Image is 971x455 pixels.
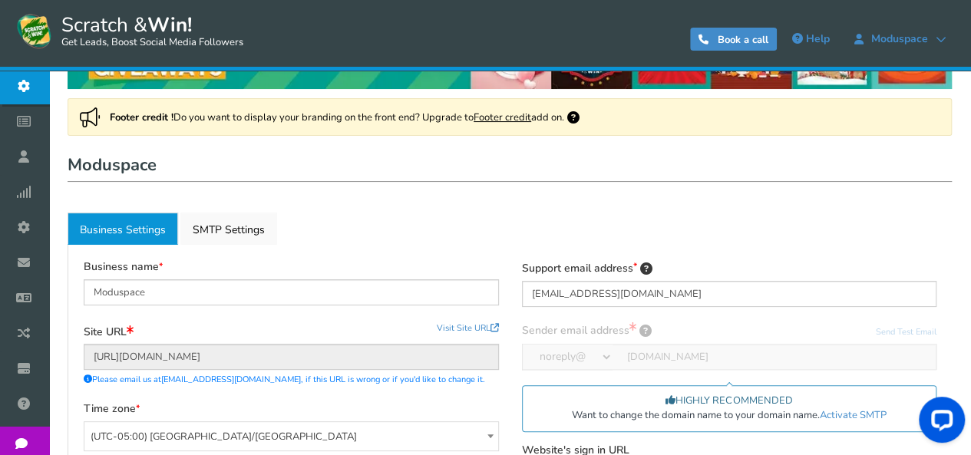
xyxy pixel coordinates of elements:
[84,260,163,275] label: Business name
[474,110,531,124] a: Footer credit
[572,408,887,424] span: Want to change the domain name to your domain name.
[68,151,952,182] h1: Moduspace
[665,394,792,409] span: HIGHLY RECOMMENDED
[864,33,936,45] span: Moduspace
[84,421,499,451] span: (UTC-05:00) America/Chicago
[806,31,830,46] span: Help
[54,12,243,50] span: Scratch &
[15,12,54,50] img: Scratch and Win
[437,322,499,334] a: Visit Site URL
[522,281,937,307] input: support@yourdomain.com
[784,27,837,51] a: Help
[84,374,499,387] p: Please email us at , if this URL is wrong or if you'd like to change it.
[522,260,652,277] label: Support email address
[147,12,192,38] strong: Win!
[68,213,178,245] a: Business Settings
[84,402,140,417] label: Time zone
[84,344,499,370] input: http://www.example.com
[820,408,887,422] a: Activate SMTP
[718,33,768,47] span: Book a call
[180,213,277,245] a: SMTP Settings
[84,325,134,340] label: Site URL
[161,374,301,385] a: [EMAIL_ADDRESS][DOMAIN_NAME]
[68,98,952,136] div: Do you want to display your branding on the front end? Upgrade to add on.
[110,110,173,124] strong: Footer credit !
[84,422,498,452] span: (UTC-05:00) America/Chicago
[61,37,243,49] small: Get Leads, Boost Social Media Followers
[84,279,499,305] input: Jane's shoes
[15,12,243,50] a: Scratch &Win! Get Leads, Boost Social Media Followers
[690,28,777,51] a: Book a call
[907,391,971,455] iframe: LiveChat chat widget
